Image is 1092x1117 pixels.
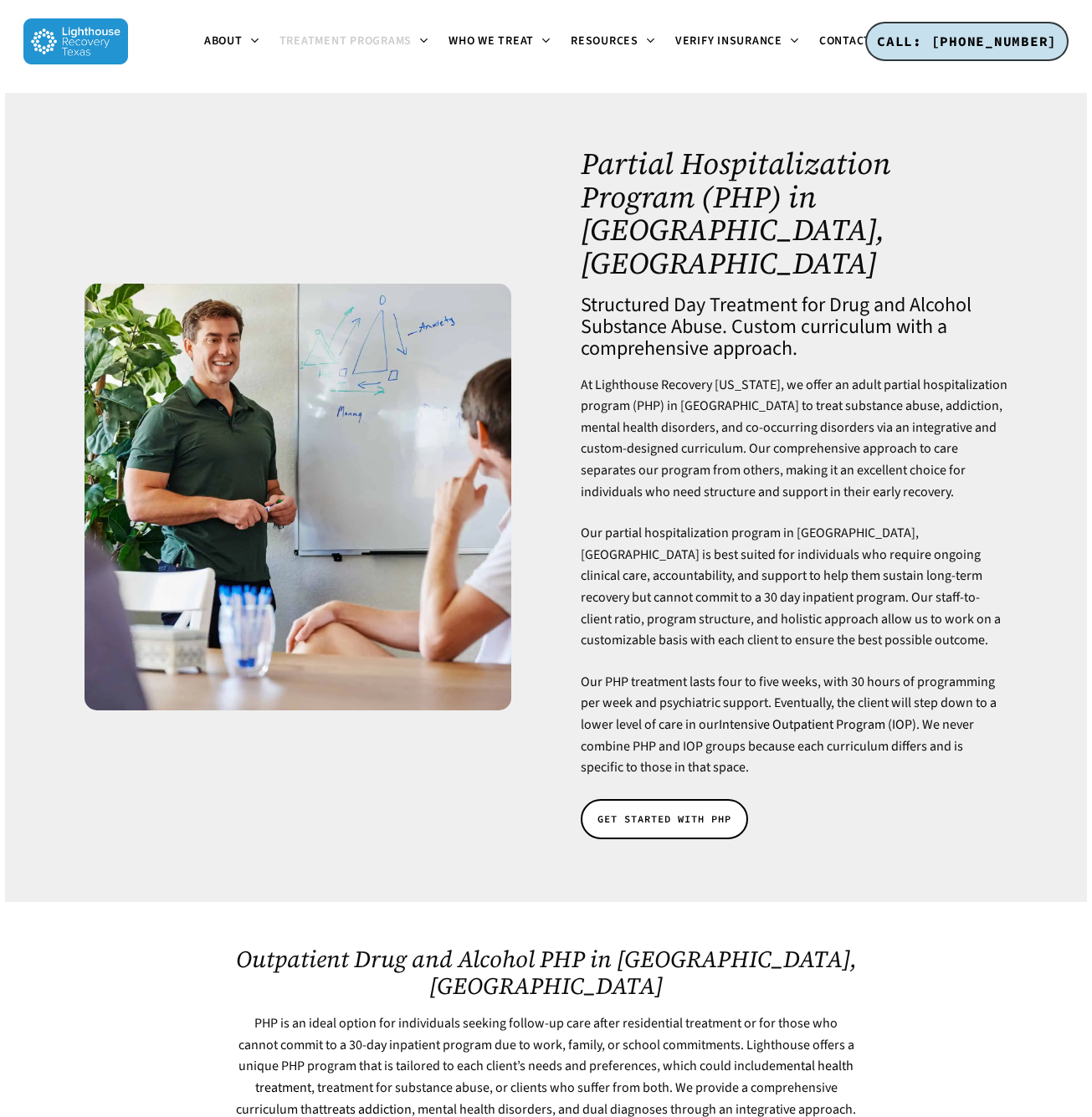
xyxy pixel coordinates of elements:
span: Resources [571,33,638,49]
a: About [194,35,269,49]
h1: Partial Hospitalization Program (PHP) in [GEOGRAPHIC_DATA], [GEOGRAPHIC_DATA] [581,147,1007,279]
a: GET STARTED WITH PHP [581,799,748,839]
span: GET STARTED WITH PHP [597,811,731,828]
a: Resources [561,35,665,49]
span: Contact [819,33,871,49]
h2: Outpatient Drug and Alcohol PHP in [GEOGRAPHIC_DATA], [GEOGRAPHIC_DATA] [235,945,856,999]
p: Our PHP treatment lasts four to five weeks, with 30 hours of programming per week and psychiatric... [581,672,1007,779]
p: Our partial hospitalization program in [GEOGRAPHIC_DATA], [GEOGRAPHIC_DATA] is best suited for in... [581,523,1007,672]
img: Lighthouse Recovery Texas [23,18,128,64]
a: Treatment Programs [269,35,439,49]
a: mental health treatment [255,1057,854,1097]
a: CALL: [PHONE_NUMBER] [865,22,1069,62]
span: Verify Insurance [675,33,782,49]
h4: Structured Day Treatment for Drug and Alcohol Substance Abuse. Custom curriculum with a comprehen... [581,295,1007,360]
a: Contact [809,35,898,49]
p: At Lighthouse Recovery [US_STATE], we offer an adult partial hospitalization program (PHP) in [GE... [581,375,1007,524]
a: Verify Insurance [665,35,809,49]
span: Who We Treat [449,33,534,49]
a: Intensive Outpatient Program (IOP) [719,715,916,734]
span: Treatment Programs [279,33,413,49]
span: CALL: [PHONE_NUMBER] [877,33,1057,49]
a: Who We Treat [438,35,561,49]
span: About [204,33,243,49]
